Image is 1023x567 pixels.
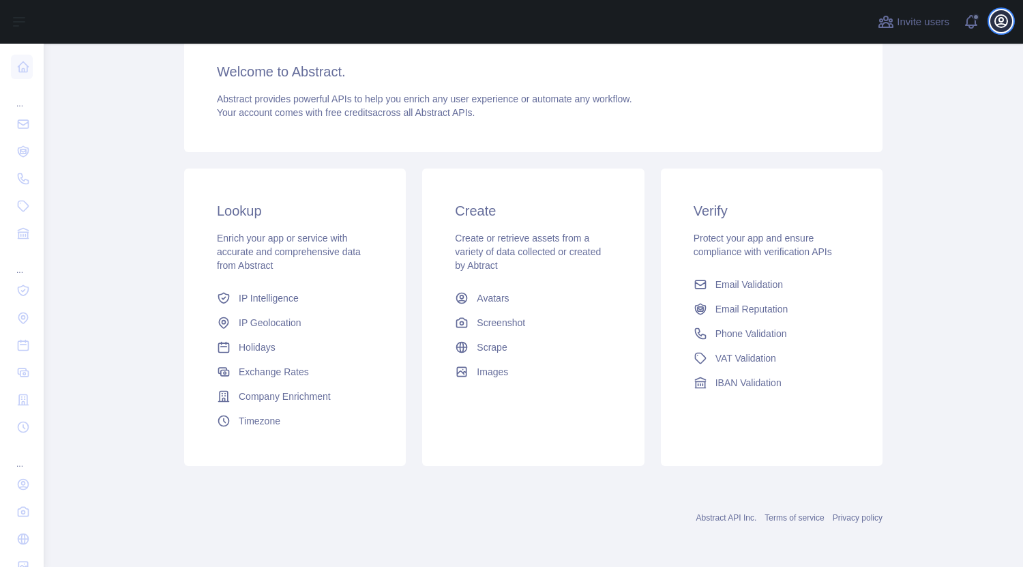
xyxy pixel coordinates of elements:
span: Enrich your app or service with accurate and comprehensive data from Abstract [217,233,361,271]
span: IP Geolocation [239,316,301,330]
span: Invite users [897,14,949,30]
span: Images [477,365,508,379]
span: Screenshot [477,316,525,330]
span: Timezone [239,414,280,428]
a: IP Intelligence [211,286,379,310]
h3: Lookup [217,201,373,220]
a: Images [449,360,617,384]
a: Company Enrichment [211,384,379,409]
h3: Verify [694,201,850,220]
span: Exchange Rates [239,365,309,379]
h3: Create [455,201,611,220]
a: Email Reputation [688,297,855,321]
a: Privacy policy [833,513,883,523]
a: Exchange Rates [211,360,379,384]
a: IP Geolocation [211,310,379,335]
span: VAT Validation [715,351,776,365]
span: Avatars [477,291,509,305]
a: Terms of service [765,513,824,523]
button: Invite users [875,11,952,33]
span: free credits [325,107,372,118]
span: IP Intelligence [239,291,299,305]
div: ... [11,248,33,276]
a: Email Validation [688,272,855,297]
span: Email Reputation [715,302,788,316]
a: Phone Validation [688,321,855,346]
span: Protect your app and ensure compliance with verification APIs [694,233,832,257]
a: Abstract API Inc. [696,513,757,523]
a: VAT Validation [688,346,855,370]
span: Abstract provides powerful APIs to help you enrich any user experience or automate any workflow. [217,93,632,104]
a: Scrape [449,335,617,360]
span: Scrape [477,340,507,354]
div: ... [11,442,33,469]
a: Holidays [211,335,379,360]
span: Holidays [239,340,276,354]
span: IBAN Validation [715,376,782,390]
a: IBAN Validation [688,370,855,395]
span: Create or retrieve assets from a variety of data collected or created by Abtract [455,233,601,271]
span: Email Validation [715,278,783,291]
span: Phone Validation [715,327,787,340]
div: ... [11,82,33,109]
span: Your account comes with across all Abstract APIs. [217,107,475,118]
a: Screenshot [449,310,617,335]
a: Avatars [449,286,617,310]
a: Timezone [211,409,379,433]
span: Company Enrichment [239,390,331,403]
h3: Welcome to Abstract. [217,62,850,81]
